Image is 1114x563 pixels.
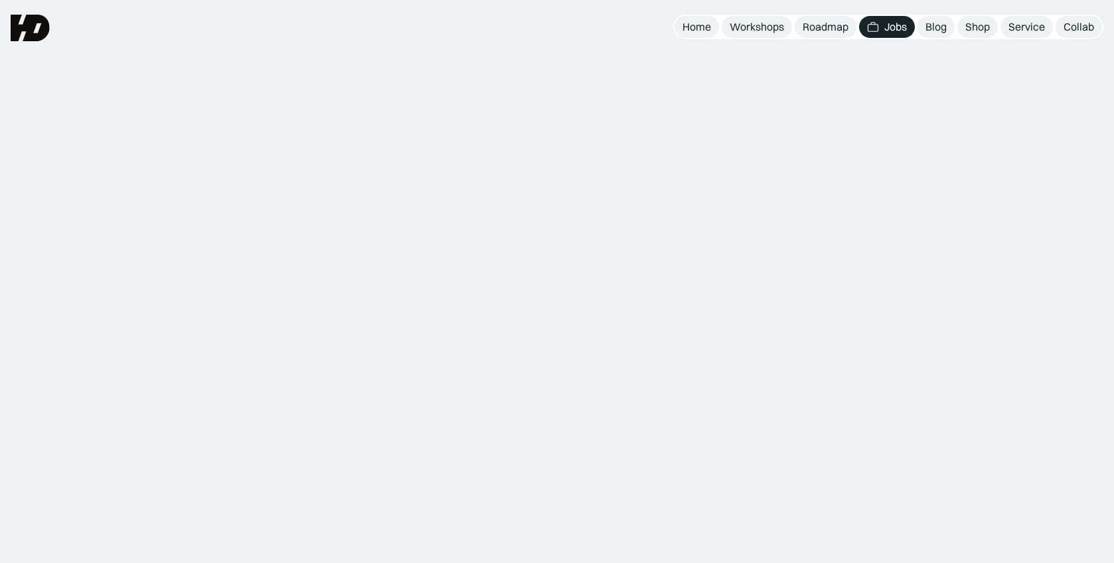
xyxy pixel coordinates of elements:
a: Shop [957,16,998,38]
a: Collab [1056,16,1102,38]
a: Service [1000,16,1053,38]
div: Service [1008,20,1045,34]
div: Workshops [730,20,784,34]
div: Shop [965,20,990,34]
div: Roadmap [803,20,848,34]
a: Workshops [722,16,792,38]
a: Roadmap [795,16,856,38]
div: Blog [925,20,947,34]
div: Home [682,20,711,34]
div: Collab [1064,20,1094,34]
a: Jobs [859,16,915,38]
a: Home [675,16,719,38]
a: Blog [917,16,955,38]
div: Jobs [884,20,907,34]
